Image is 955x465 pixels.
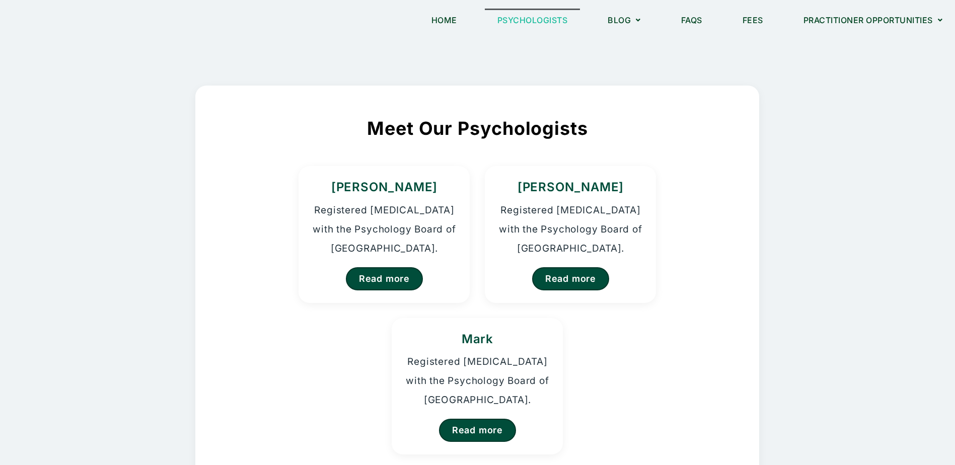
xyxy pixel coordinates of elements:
p: Registered [MEDICAL_DATA] with the Psychology Board of [GEOGRAPHIC_DATA]. [404,352,550,410]
h3: Mark [404,331,550,348]
a: Blog [595,9,653,32]
a: Fees [730,9,776,32]
p: Registered [MEDICAL_DATA] with the Psychology Board of [GEOGRAPHIC_DATA]. [497,201,643,258]
a: Read more about Kristina [346,267,423,290]
p: Registered [MEDICAL_DATA] with the Psychology Board of [GEOGRAPHIC_DATA]. [311,201,457,258]
a: Psychologists [485,9,580,32]
a: FAQs [669,9,715,32]
h3: [PERSON_NAME] [497,179,643,196]
a: Home [419,9,470,32]
a: Read more about Homer [532,267,609,290]
h3: [PERSON_NAME] [311,179,457,196]
a: Read more about Mark [439,419,516,442]
h2: Meet Our Psychologists [233,116,722,141]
